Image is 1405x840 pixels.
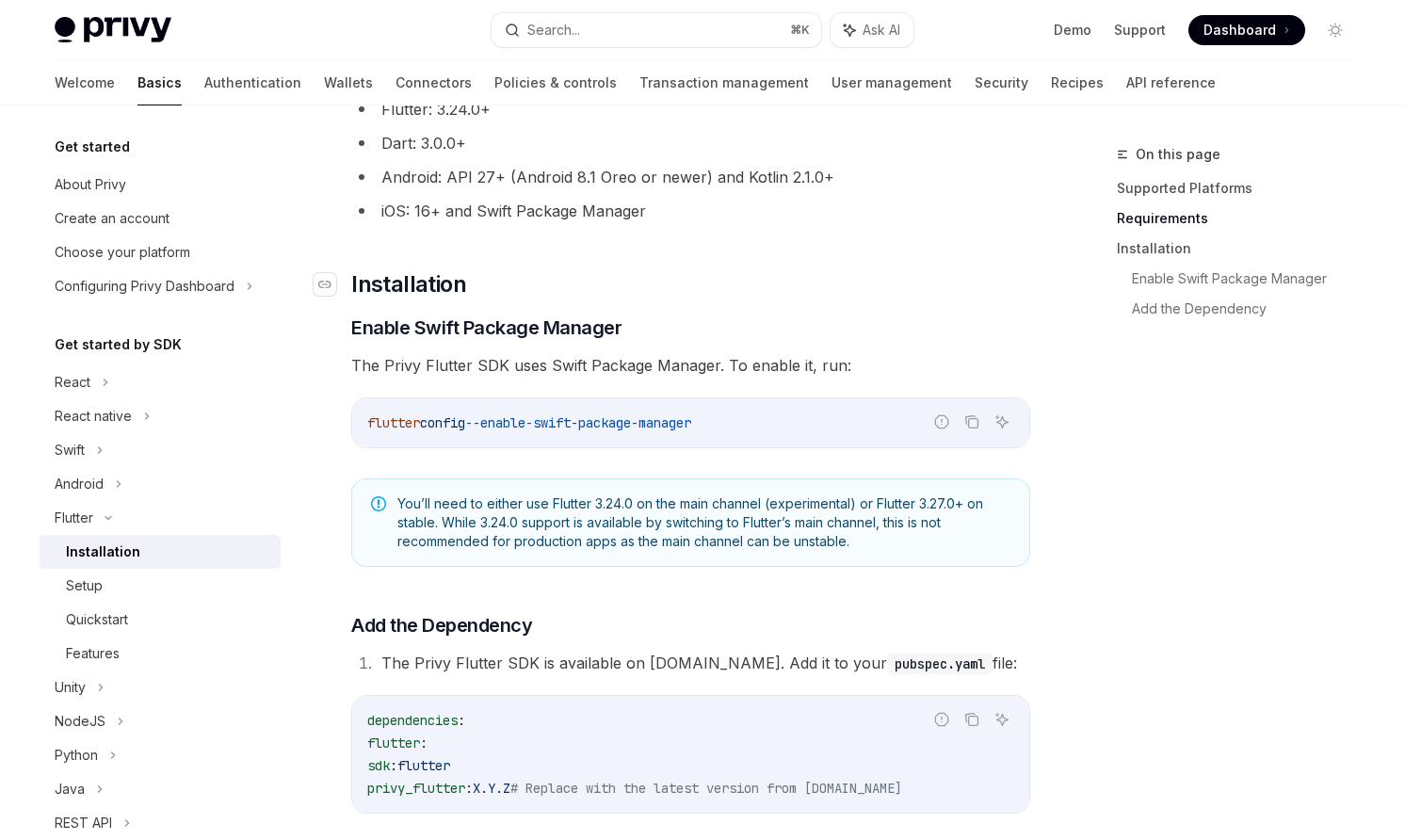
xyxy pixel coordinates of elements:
div: About Privy [55,173,126,196]
span: Dashboard [1203,21,1276,40]
div: Android [55,473,104,495]
a: Enable Swift Package Manager [1132,264,1365,294]
div: REST API [55,812,112,834]
a: Setup [40,569,281,603]
a: Add the Dependency [1132,294,1365,324]
div: Swift [55,439,85,461]
span: config [420,414,465,431]
span: : [390,757,397,774]
span: On this page [1136,143,1220,166]
div: Python [55,744,98,767]
li: iOS: 16+ and Swift Package Manager [351,198,1030,224]
div: React [55,371,90,394]
span: X.Y.Z [473,780,510,797]
li: Flutter: 3.24.0+ [351,96,1030,122]
a: Choose your platform [40,235,281,269]
span: flutter [367,414,420,431]
a: Supported Platforms [1117,173,1365,203]
span: ⌘ K [790,23,810,38]
button: Report incorrect code [929,410,954,434]
button: Ask AI [990,410,1014,434]
div: Choose your platform [55,241,190,264]
li: Dart: 3.0.0+ [351,130,1030,156]
a: Policies & controls [494,60,617,105]
a: Basics [137,60,182,105]
a: Welcome [55,60,115,105]
h5: Get started [55,136,130,158]
div: Create an account [55,207,170,230]
a: Connectors [396,60,472,105]
a: Create an account [40,202,281,235]
a: Quickstart [40,603,281,637]
div: Search... [527,19,580,41]
a: Demo [1054,21,1091,40]
a: Installation [40,535,281,569]
a: About Privy [40,168,281,202]
span: The Privy Flutter SDK uses Swift Package Manager. To enable it, run: [351,352,1030,379]
svg: Note [371,496,386,511]
a: Authentication [204,60,301,105]
div: Features [66,642,120,665]
h5: Get started by SDK [55,333,182,356]
div: Java [55,778,85,800]
span: --enable-swift-package-manager [465,414,691,431]
a: User management [832,60,952,105]
a: Wallets [324,60,373,105]
span: Installation [351,269,466,299]
a: API reference [1126,60,1216,105]
code: pubspec.yaml [887,654,993,674]
a: Support [1114,21,1166,40]
div: NodeJS [55,710,105,733]
a: Security [975,60,1028,105]
img: light logo [55,17,171,43]
div: Quickstart [66,608,128,631]
span: Add the Dependency [351,612,532,638]
div: Setup [66,574,103,597]
a: Recipes [1051,60,1104,105]
span: sdk [367,757,390,774]
span: flutter [367,735,420,751]
a: Installation [1117,234,1365,264]
span: You’ll need to either use Flutter 3.24.0 on the main channel (experimental) or Flutter 3.27.0+ on... [397,494,1010,551]
button: Ask AI [831,13,913,47]
button: Copy the contents from the code block [960,707,984,732]
div: Installation [66,541,140,563]
span: : [420,735,428,751]
span: flutter [397,757,450,774]
span: dependencies [367,712,458,729]
li: Android: API 27+ (Android 8.1 Oreo or newer) and Kotlin 2.1.0+ [351,164,1030,190]
a: Transaction management [639,60,809,105]
span: Enable Swift Package Manager [351,315,622,341]
a: Features [40,637,281,670]
span: Ask AI [863,21,900,40]
li: The Privy Flutter SDK is available on [DOMAIN_NAME]. Add it to your file: [376,650,1030,676]
button: Copy the contents from the code block [960,410,984,434]
a: Navigate to header [314,269,351,299]
button: Report incorrect code [929,707,954,732]
div: Unity [55,676,86,699]
a: Dashboard [1188,15,1305,45]
div: React native [55,405,132,428]
span: privy_flutter [367,780,465,797]
span: : [465,780,473,797]
button: Ask AI [990,707,1014,732]
span: # Replace with the latest version from [DOMAIN_NAME] [510,780,902,797]
button: Toggle dark mode [1320,15,1350,45]
span: : [458,712,465,729]
div: Configuring Privy Dashboard [55,275,234,298]
a: Requirements [1117,203,1365,234]
button: Search...⌘K [492,13,821,47]
div: Flutter [55,507,93,529]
